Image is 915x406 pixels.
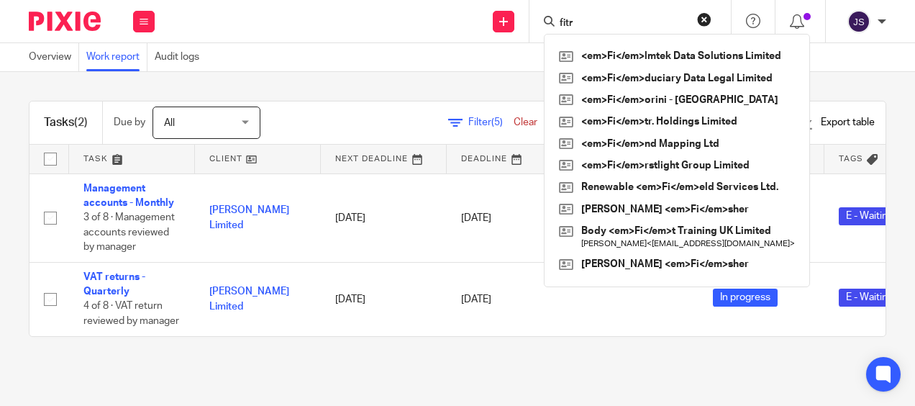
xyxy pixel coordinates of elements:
span: In progress [713,289,778,307]
span: (2) [74,117,88,128]
span: 3 of 8 · Management accounts reviewed by manager [83,212,175,252]
h1: Tasks [44,115,88,130]
div: Export table [799,115,875,130]
p: Due by [114,115,145,130]
span: Filter [468,117,514,127]
a: Clear [514,117,537,127]
a: [PERSON_NAME] Limited [209,287,289,311]
a: [PERSON_NAME] Limited [209,205,289,230]
a: Management accounts - Monthly [83,184,174,208]
td: [DATE] [321,173,447,262]
span: 4 of 8 · VAT return reviewed by manager [83,302,179,327]
a: VAT returns - Quarterly [83,272,145,297]
span: (5) [491,117,503,127]
a: Overview [29,43,79,71]
a: Work report [86,43,147,71]
input: Search [558,17,688,30]
img: svg%3E [847,10,870,33]
a: Audit logs [155,43,206,71]
div: [DATE] [461,292,558,307]
div: [DATE] [461,211,558,225]
span: Tags [839,155,863,163]
button: Clear [697,12,711,27]
span: All [164,118,175,128]
td: [DATE] [321,262,447,335]
img: Pixie [29,12,101,31]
